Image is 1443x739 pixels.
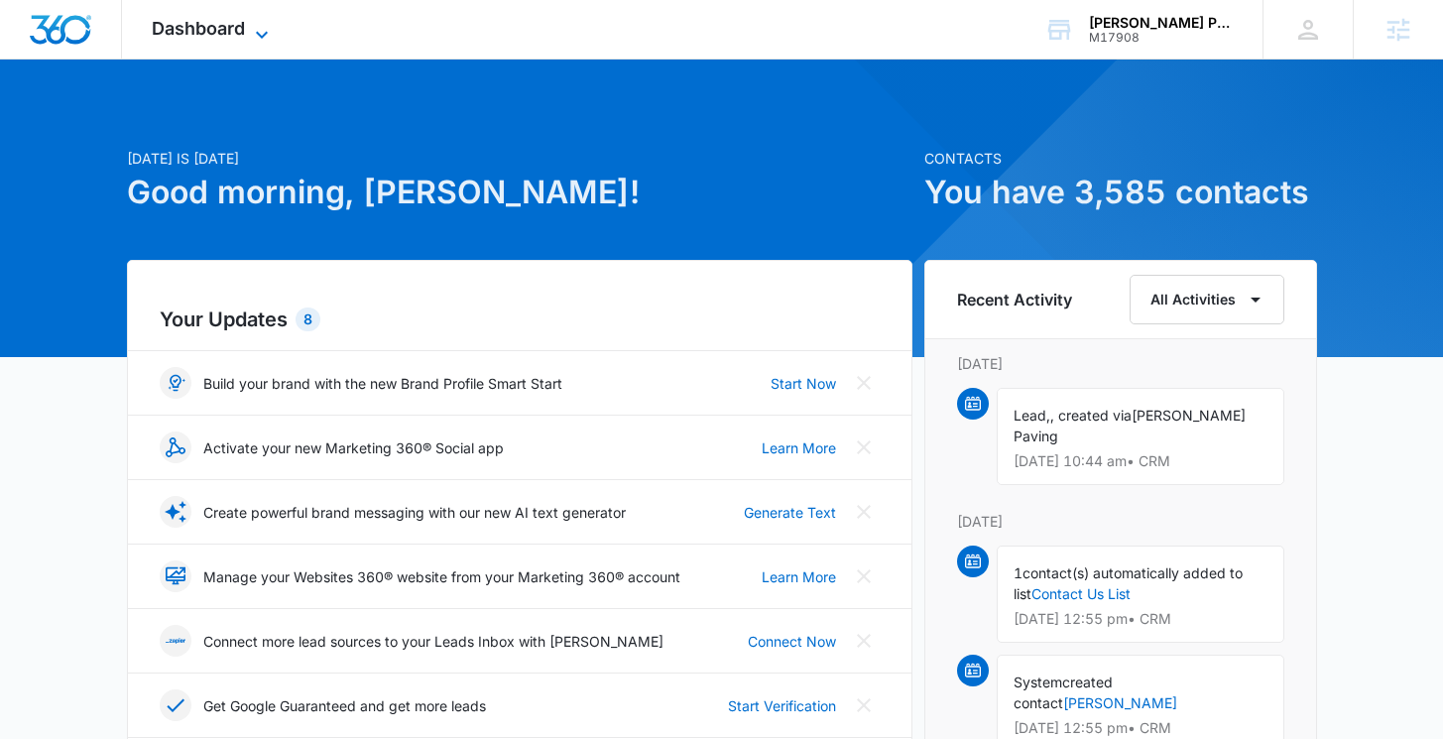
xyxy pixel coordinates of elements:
[203,373,562,394] p: Build your brand with the new Brand Profile Smart Start
[1014,564,1022,581] span: 1
[848,496,880,528] button: Close
[1063,694,1177,711] a: [PERSON_NAME]
[203,631,663,652] p: Connect more lead sources to your Leads Inbox with [PERSON_NAME]
[127,169,912,216] h1: Good morning, [PERSON_NAME]!
[924,169,1317,216] h1: You have 3,585 contacts
[848,560,880,592] button: Close
[848,625,880,657] button: Close
[1031,585,1131,602] a: Contact Us List
[762,437,836,458] a: Learn More
[728,695,836,716] a: Start Verification
[957,288,1072,311] h6: Recent Activity
[762,566,836,587] a: Learn More
[1014,454,1267,468] p: [DATE] 10:44 am • CRM
[127,148,912,169] p: [DATE] is [DATE]
[1089,15,1234,31] div: account name
[203,695,486,716] p: Get Google Guaranteed and get more leads
[203,502,626,523] p: Create powerful brand messaging with our new AI text generator
[957,353,1284,374] p: [DATE]
[848,689,880,721] button: Close
[957,511,1284,532] p: [DATE]
[1089,31,1234,45] div: account id
[848,367,880,399] button: Close
[152,18,245,39] span: Dashboard
[1014,674,1062,690] span: System
[1014,407,1050,424] span: Lead,
[924,148,1317,169] p: Contacts
[771,373,836,394] a: Start Now
[1014,612,1267,626] p: [DATE] 12:55 pm • CRM
[1130,275,1284,324] button: All Activities
[203,566,680,587] p: Manage your Websites 360® website from your Marketing 360® account
[1014,721,1267,735] p: [DATE] 12:55 pm • CRM
[1014,564,1243,602] span: contact(s) automatically added to list
[1050,407,1132,424] span: , created via
[748,631,836,652] a: Connect Now
[744,502,836,523] a: Generate Text
[848,431,880,463] button: Close
[160,305,880,334] h2: Your Updates
[1014,674,1113,711] span: created contact
[203,437,504,458] p: Activate your new Marketing 360® Social app
[296,308,320,331] div: 8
